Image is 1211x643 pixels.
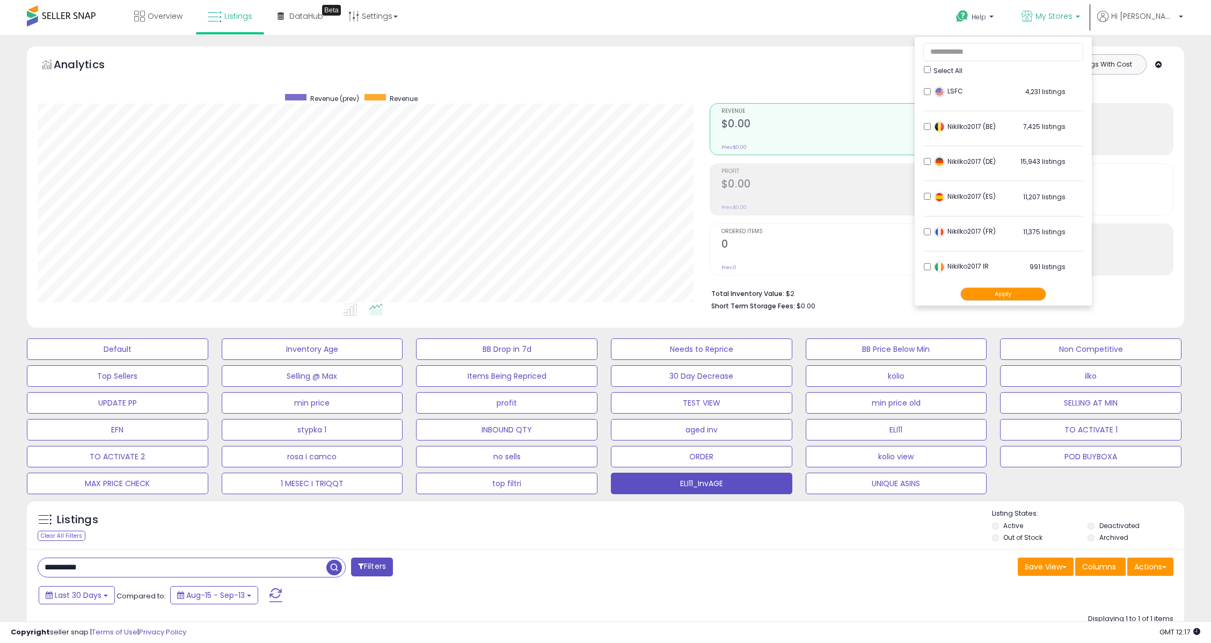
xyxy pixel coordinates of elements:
span: Revenue [721,109,936,114]
span: Select All [933,66,962,75]
button: BB Price Below Min [806,338,987,360]
button: SELLING AT MIN [1000,392,1181,414]
span: $0.00 [797,301,815,311]
button: profit [416,392,597,414]
button: Columns [1075,558,1126,576]
button: ELI11_InvAGE [611,473,792,494]
i: Get Help [955,10,969,23]
span: 4,231 listings [1025,87,1066,96]
span: Nikilko2017 (BE) [934,122,996,131]
button: Filters [351,558,393,576]
b: Short Term Storage Fees: [711,301,795,310]
small: Prev: $0.00 [721,204,747,211]
img: spain.png [934,192,945,203]
span: 11,375 listings [1023,227,1066,236]
img: belgium.png [934,121,945,132]
div: Tooltip anchor [322,5,341,16]
button: min price [222,392,403,414]
span: Nikilko2017 (DE) [934,157,996,166]
p: Listing States: [992,509,1185,519]
span: Listings [224,11,252,21]
button: Default [27,338,208,360]
span: Help [972,12,986,21]
h5: Analytics [54,57,126,75]
span: Last 30 Days [55,590,101,601]
button: ORDER [611,446,792,467]
span: Revenue (prev) [310,94,359,103]
button: Apply [960,287,1046,301]
button: 30 Day Decrease [611,365,792,387]
button: UPDATE PP [27,392,208,414]
button: aged inv [611,419,792,440]
button: Save View [1018,558,1074,576]
button: Aug-15 - Sep-13 [170,586,258,604]
h2: $0.00 [721,118,936,132]
button: TO ACTIVATE 1 [1000,419,1181,440]
button: top filtri [416,473,597,494]
a: Hi [PERSON_NAME] [1097,11,1183,35]
img: germany.png [934,156,945,167]
button: kolio view [806,446,987,467]
button: TO ACTIVATE 2 [27,446,208,467]
label: Out of Stock [1003,533,1042,542]
span: LSFC [934,86,963,96]
button: BB Drop in 7d [416,338,597,360]
h2: $0.00 [721,178,936,192]
small: Prev: 0 [721,264,736,271]
button: ilko [1000,365,1181,387]
button: rosa i camco [222,446,403,467]
button: Inventory Age [222,338,403,360]
b: Total Inventory Value: [711,289,784,298]
button: UNIQUE ASINS [806,473,987,494]
span: 15,943 listings [1020,157,1066,166]
h5: Listings [57,512,98,528]
span: Columns [1082,561,1116,572]
span: Overview [148,11,183,21]
li: $2 [711,286,1165,299]
button: Selling @ Max [222,365,403,387]
span: Aug-15 - Sep-13 [186,590,245,601]
button: Items Being Repriced [416,365,597,387]
label: Archived [1099,533,1128,542]
div: Clear All Filters [38,531,85,541]
button: TEST VIEW [611,392,792,414]
span: Profit [721,169,936,175]
span: Nikilko2017 IR [934,262,989,271]
button: MAX PRICE CHECK [27,473,208,494]
button: Top Sellers [27,365,208,387]
label: Deactivated [1099,521,1140,530]
span: 2025-10-14 12:17 GMT [1159,627,1200,637]
div: seller snap | | [11,627,186,638]
img: ireland.png [934,262,945,272]
img: usa.png [934,86,945,97]
button: POD BUYBOXA [1000,446,1181,467]
button: Non Competitive [1000,338,1181,360]
span: DataHub [289,11,323,21]
a: Privacy Policy [139,627,186,637]
button: INBOUND QTY [416,419,597,440]
span: My Stores [1035,11,1073,21]
button: EFN [27,419,208,440]
h2: 0 [721,238,936,252]
button: Last 30 Days [39,586,115,604]
span: Ordered Items [721,229,936,235]
span: Hi [PERSON_NAME] [1111,11,1176,21]
button: kolio [806,365,987,387]
button: stypka 1 [222,419,403,440]
span: 11,207 listings [1023,192,1066,201]
button: Needs to Reprice [611,338,792,360]
button: min price old [806,392,987,414]
span: Revenue [390,94,418,103]
div: Displaying 1 to 1 of 1 items [1088,614,1173,624]
button: Listings With Cost [1063,57,1143,71]
a: Help [947,2,1004,35]
button: ELI11 [806,419,987,440]
strong: Copyright [11,627,50,637]
button: 1 MESEC I TRIQQT [222,473,403,494]
small: Prev: $0.00 [721,144,747,150]
span: Nikilko2017 (FR) [934,227,996,236]
span: Compared to: [116,591,166,601]
span: 7,425 listings [1023,122,1066,131]
button: no sells [416,446,597,467]
img: france.png [934,227,945,237]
